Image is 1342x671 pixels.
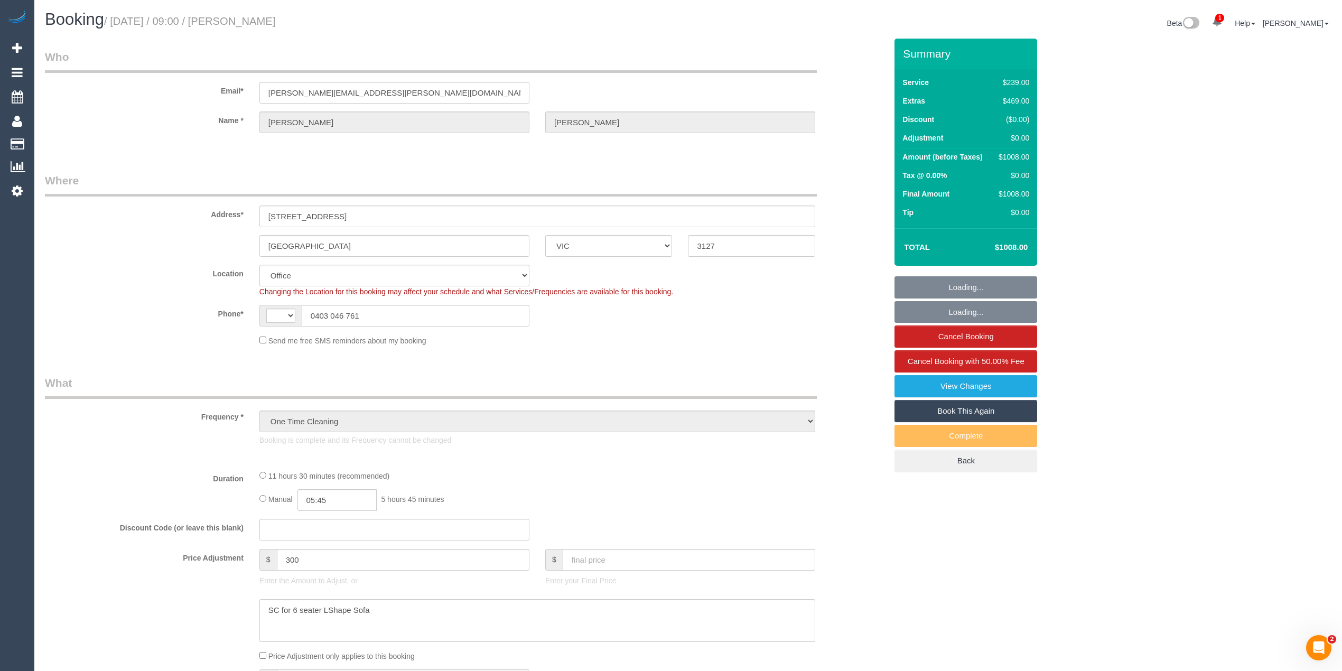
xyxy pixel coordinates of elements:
[545,549,563,571] span: $
[259,575,529,586] p: Enter the Amount to Adjust, or
[995,77,1029,88] div: $239.00
[894,325,1037,348] a: Cancel Booking
[259,82,529,104] input: Email*
[1207,11,1227,34] a: 1
[894,375,1037,397] a: View Changes
[259,435,815,445] p: Booking is complete and its Frequency cannot be changed
[1235,19,1255,27] a: Help
[902,96,925,106] label: Extras
[902,152,982,162] label: Amount (before Taxes)
[45,375,817,399] legend: What
[894,350,1037,372] a: Cancel Booking with 50.00% Fee
[37,519,251,533] label: Discount Code (or leave this blank)
[902,207,914,218] label: Tip
[1215,14,1224,22] span: 1
[902,170,947,181] label: Tax @ 0.00%
[6,11,27,25] img: Automaid Logo
[904,243,930,251] strong: Total
[1182,17,1199,31] img: New interface
[688,235,815,257] input: Post Code*
[37,206,251,220] label: Address*
[37,470,251,484] label: Duration
[902,189,949,199] label: Final Amount
[37,305,251,319] label: Phone*
[259,111,529,133] input: First Name*
[259,549,277,571] span: $
[37,111,251,126] label: Name *
[995,114,1029,125] div: ($0.00)
[1167,19,1200,27] a: Beta
[268,495,293,504] span: Manual
[964,243,1028,252] h4: $1008.00
[45,10,104,29] span: Booking
[995,170,1029,181] div: $0.00
[37,82,251,96] label: Email*
[894,450,1037,472] a: Back
[45,173,817,197] legend: Where
[995,133,1029,143] div: $0.00
[1263,19,1329,27] a: [PERSON_NAME]
[1306,635,1331,660] iframe: Intercom live chat
[545,575,815,586] p: Enter your Final Price
[995,152,1029,162] div: $1008.00
[268,337,426,345] span: Send me free SMS reminders about my booking
[268,652,415,660] span: Price Adjustment only applies to this booking
[1328,635,1336,644] span: 2
[37,265,251,279] label: Location
[37,549,251,563] label: Price Adjustment
[894,400,1037,422] a: Book This Again
[545,111,815,133] input: Last Name*
[563,549,815,571] input: final price
[995,207,1029,218] div: $0.00
[45,49,817,73] legend: Who
[902,114,934,125] label: Discount
[104,15,275,27] small: / [DATE] / 09:00 / [PERSON_NAME]
[37,408,251,422] label: Frequency *
[259,235,529,257] input: Suburb*
[995,189,1029,199] div: $1008.00
[259,287,673,296] span: Changing the Location for this booking may affect your schedule and what Services/Frequencies are...
[903,48,1032,60] h3: Summary
[302,305,529,327] input: Phone*
[381,495,444,504] span: 5 hours 45 minutes
[995,96,1029,106] div: $469.00
[908,357,1024,366] span: Cancel Booking with 50.00% Fee
[268,472,390,480] span: 11 hours 30 minutes (recommended)
[902,133,943,143] label: Adjustment
[902,77,929,88] label: Service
